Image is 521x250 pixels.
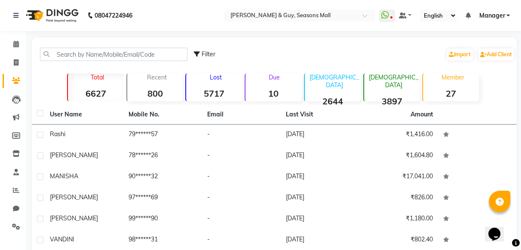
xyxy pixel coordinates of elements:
[308,73,361,89] p: [DEMOGRAPHIC_DATA]
[45,105,123,125] th: User Name
[40,48,187,61] input: Search by Name/Mobile/Email/Code
[186,88,242,99] strong: 5717
[281,188,359,209] td: [DATE]
[245,88,301,99] strong: 10
[202,146,281,167] td: -
[423,88,479,99] strong: 27
[359,209,438,230] td: ₹1,180.00
[202,209,281,230] td: -
[479,11,505,20] span: Manager
[127,88,183,99] strong: 800
[281,167,359,188] td: [DATE]
[359,146,438,167] td: ₹1,604.80
[50,214,98,222] span: [PERSON_NAME]
[202,188,281,209] td: -
[305,96,361,107] strong: 2644
[50,172,78,180] span: MANISHA
[281,105,359,125] th: Last Visit
[359,167,438,188] td: ₹17,041.00
[426,73,479,81] p: Member
[68,88,124,99] strong: 6627
[131,73,183,81] p: Recent
[50,235,74,243] span: VANDINI
[202,105,281,125] th: Email
[247,73,301,81] p: Due
[359,188,438,209] td: ₹826.00
[202,167,281,188] td: -
[405,105,438,124] th: Amount
[190,73,242,81] p: Lost
[447,49,473,61] a: Import
[202,50,215,58] span: Filter
[368,73,420,89] p: [DEMOGRAPHIC_DATA]
[478,49,514,61] a: Add Client
[202,125,281,146] td: -
[50,130,65,138] span: rashi
[22,3,81,27] img: logo
[95,3,132,27] b: 08047224946
[281,209,359,230] td: [DATE]
[359,125,438,146] td: ₹1,416.00
[485,216,512,241] iframe: chat widget
[281,125,359,146] td: [DATE]
[123,105,202,125] th: Mobile No.
[364,96,420,107] strong: 3897
[50,151,98,159] span: [PERSON_NAME]
[281,146,359,167] td: [DATE]
[50,193,98,201] span: [PERSON_NAME]
[71,73,124,81] p: Total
